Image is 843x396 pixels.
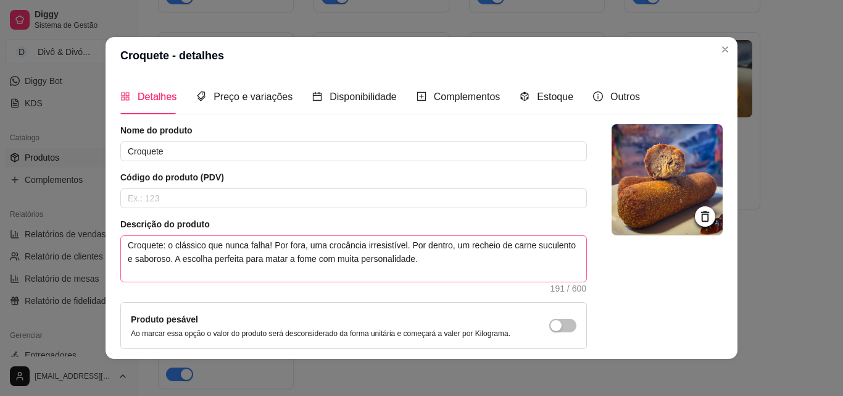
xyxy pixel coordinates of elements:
[196,91,206,101] span: tags
[120,218,587,230] article: Descrição do produto
[330,91,397,102] span: Disponibilidade
[120,91,130,101] span: appstore
[434,91,500,102] span: Complementos
[214,91,293,102] span: Preço e variações
[120,171,587,183] article: Código do produto (PDV)
[138,91,176,102] span: Detalhes
[312,91,322,101] span: calendar
[121,236,586,282] textarea: Croquete: o clássico que nunca falha! Por fora, uma crocância irresistível. Por dentro, um rechei...
[610,91,640,102] span: Outros
[120,188,587,208] input: Ex.: 123
[537,91,573,102] span: Estoque
[131,314,198,324] label: Produto pesável
[106,37,737,74] header: Croquete - detalhes
[715,40,735,59] button: Close
[520,91,529,101] span: code-sandbox
[593,91,603,101] span: info-circle
[120,141,587,161] input: Ex.: Hamburguer de costela
[131,329,510,339] p: Ao marcar essa opção o valor do produto será desconsiderado da forma unitária e começará a valer ...
[417,91,426,101] span: plus-square
[120,124,587,137] article: Nome do produto
[612,124,723,235] img: logo da loja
